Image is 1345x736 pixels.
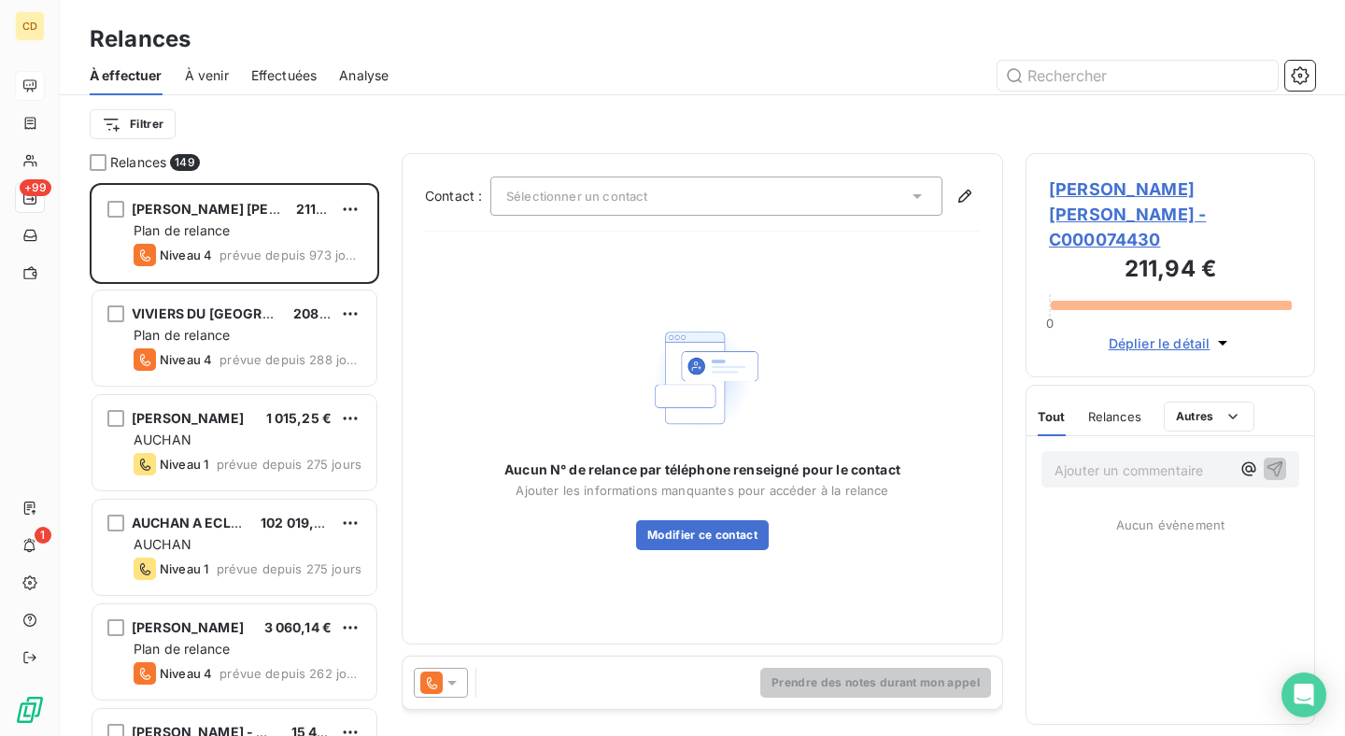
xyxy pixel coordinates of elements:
[296,201,350,217] span: 211,94 €
[339,66,389,85] span: Analyse
[132,515,264,531] span: AUCHAN A ECLATER
[217,457,361,472] span: prévue depuis 275 jours
[160,352,212,367] span: Niveau 4
[998,61,1278,91] input: Rechercher
[90,66,163,85] span: À effectuer
[1103,333,1239,354] button: Déplier le détail
[760,668,991,698] button: Prendre des notes durant mon appel
[1049,177,1292,252] span: [PERSON_NAME] [PERSON_NAME] - C000074430
[35,527,51,544] span: 1
[132,619,244,635] span: [PERSON_NAME]
[293,305,349,321] span: 208,19 €
[261,515,344,531] span: 102 019,95 €
[90,109,176,139] button: Filtrer
[15,11,45,41] div: CD
[516,483,888,498] span: Ajouter les informations manquantes pour accéder à la relance
[251,66,318,85] span: Effectuées
[1049,252,1292,290] h3: 211,94 €
[266,410,333,426] span: 1 015,25 €
[219,352,361,367] span: prévue depuis 288 jours
[643,318,762,438] img: Empty state
[132,410,244,426] span: [PERSON_NAME]
[134,222,230,238] span: Plan de relance
[264,619,333,635] span: 3 060,14 €
[1281,672,1326,717] div: Open Intercom Messenger
[110,153,166,172] span: Relances
[219,248,361,262] span: prévue depuis 973 jours
[1116,517,1225,532] span: Aucun évènement
[134,327,230,343] span: Plan de relance
[160,248,212,262] span: Niveau 4
[1046,316,1054,331] span: 0
[1038,409,1066,424] span: Tout
[160,666,212,681] span: Niveau 4
[425,187,490,205] label: Contact :
[160,457,208,472] span: Niveau 1
[20,179,51,196] span: +99
[160,561,208,576] span: Niveau 1
[170,154,199,171] span: 149
[1088,409,1141,424] span: Relances
[15,695,45,725] img: Logo LeanPay
[90,183,379,736] div: grid
[506,189,647,204] span: Sélectionner un contact
[504,460,900,479] span: Aucun N° de relance par téléphone renseigné pour le contact
[1109,333,1210,353] span: Déplier le détail
[90,22,191,56] h3: Relances
[132,201,359,217] span: [PERSON_NAME] [PERSON_NAME]
[134,641,230,657] span: Plan de relance
[185,66,229,85] span: À venir
[134,536,191,552] span: AUCHAN
[1164,402,1254,432] button: Autres
[636,520,769,550] button: Modifier ce contact
[217,561,361,576] span: prévue depuis 275 jours
[219,666,361,681] span: prévue depuis 262 jours
[134,432,191,447] span: AUCHAN
[132,305,347,321] span: VIVIERS DU [GEOGRAPHIC_DATA]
